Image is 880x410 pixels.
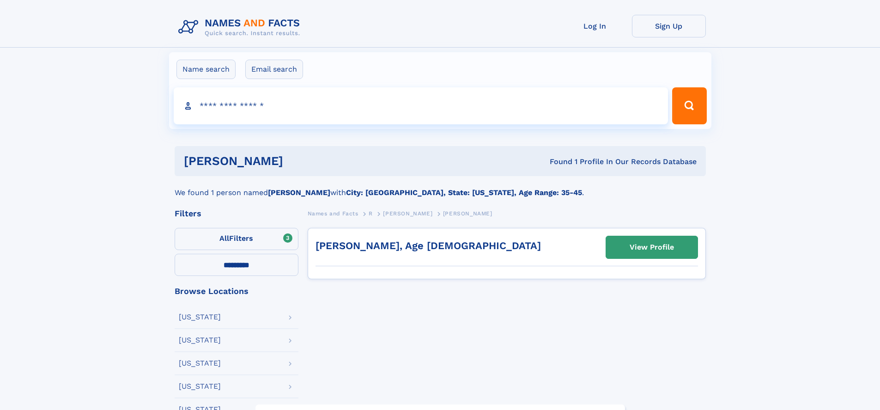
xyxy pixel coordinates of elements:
[268,188,330,197] b: [PERSON_NAME]
[308,208,358,219] a: Names and Facts
[174,87,668,124] input: search input
[176,60,236,79] label: Name search
[346,188,582,197] b: City: [GEOGRAPHIC_DATA], State: [US_STATE], Age Range: 35-45
[179,360,221,367] div: [US_STATE]
[558,15,632,37] a: Log In
[179,383,221,390] div: [US_STATE]
[443,210,492,217] span: [PERSON_NAME]
[672,87,706,124] button: Search Button
[175,228,298,250] label: Filters
[416,157,697,167] div: Found 1 Profile In Our Records Database
[175,15,308,40] img: Logo Names and Facts
[184,155,417,167] h1: [PERSON_NAME]
[245,60,303,79] label: Email search
[175,209,298,218] div: Filters
[369,210,373,217] span: R
[179,337,221,344] div: [US_STATE]
[175,287,298,295] div: Browse Locations
[369,208,373,219] a: R
[179,313,221,321] div: [US_STATE]
[219,234,229,243] span: All
[606,236,698,258] a: View Profile
[383,208,432,219] a: [PERSON_NAME]
[383,210,432,217] span: [PERSON_NAME]
[175,176,706,198] div: We found 1 person named with .
[632,15,706,37] a: Sign Up
[316,240,541,251] a: [PERSON_NAME], Age [DEMOGRAPHIC_DATA]
[630,237,674,258] div: View Profile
